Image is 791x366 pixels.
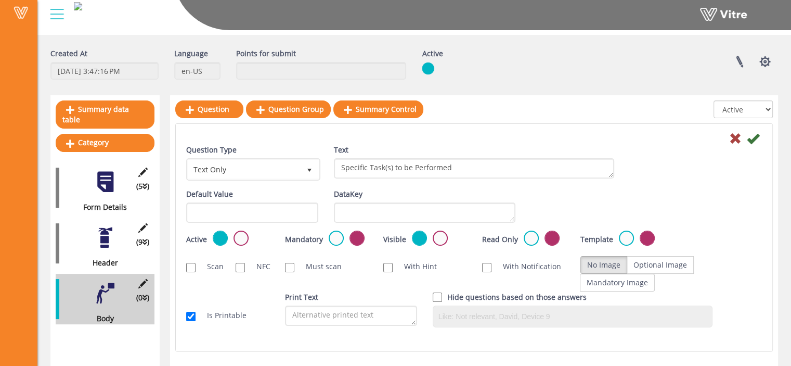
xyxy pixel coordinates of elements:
[56,134,154,152] a: Category
[492,261,561,272] label: With Notification
[186,234,207,245] label: Active
[334,144,348,156] label: Text
[422,62,434,75] img: yes
[246,261,269,272] label: NFC
[136,236,149,248] span: (9 )
[394,261,437,272] label: With Hint
[422,48,443,59] label: Active
[236,48,296,59] label: Points for submit
[383,263,393,272] input: With Hint
[186,263,196,272] input: Scan
[433,293,442,302] input: Hide question based on answer
[334,188,362,200] label: DataKey
[174,48,208,59] label: Language
[285,263,294,272] input: Must scan
[482,263,491,272] input: With Notification
[333,100,423,118] a: Summary Control
[580,274,655,292] label: Mandatory Image
[383,234,406,245] label: Visible
[50,48,87,59] label: Created At
[295,261,342,272] label: Must scan
[136,292,149,304] span: (0 )
[627,256,694,274] label: Optional Image
[236,263,245,272] input: NFC
[246,100,331,118] a: Question Group
[56,201,147,213] div: Form Details
[186,312,196,321] input: Is Printable
[186,188,233,200] label: Default Value
[197,261,220,272] label: Scan
[197,310,247,321] label: Is Printable
[74,2,82,10] img: 979c72ab-b8b6-4cd2-9386-84fee8092104.png
[285,234,323,245] label: Mandatory
[136,181,149,192] span: (5 )
[175,100,243,118] a: Question
[285,292,318,303] label: Print Text
[580,256,627,274] label: No Image
[300,160,319,179] span: select
[482,234,518,245] label: Read Only
[580,234,613,245] label: Template
[56,100,154,129] a: Summary data table
[188,160,300,179] span: Text Only
[56,257,147,269] div: Header
[56,313,147,324] div: Body
[447,292,587,303] label: Hide questions based on those answers
[186,144,237,156] label: Question Type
